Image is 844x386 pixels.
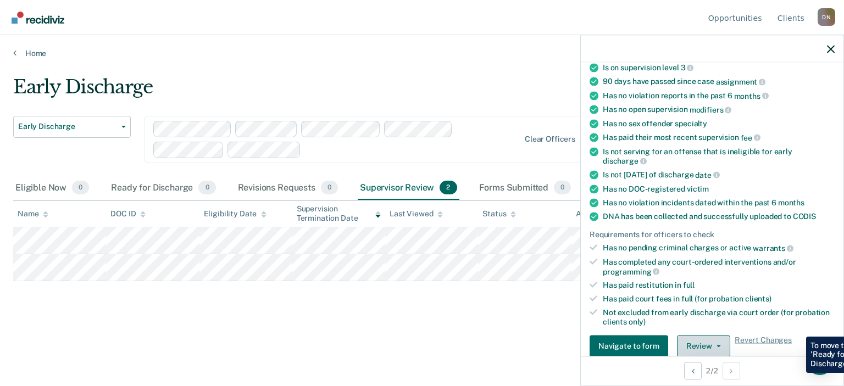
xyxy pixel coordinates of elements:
[603,147,835,165] div: Is not serving for an offense that is ineligible for early
[793,211,816,220] span: CODIS
[741,133,760,142] span: fee
[603,211,835,221] div: DNA has been collected and successfully uploaded to
[554,181,571,195] span: 0
[675,119,707,128] span: specialty
[818,8,835,26] div: D N
[683,281,695,289] span: full
[603,258,835,276] div: Has completed any court-ordered interventions and/or
[18,122,117,131] span: Early Discharge
[684,362,702,379] button: Previous Opportunity
[18,209,48,219] div: Name
[735,335,792,357] span: Revert Changes
[358,176,459,200] div: Supervisor Review
[13,176,91,200] div: Eligible Now
[603,198,835,207] div: Has no violation incidents dated within the past 6
[603,63,835,72] div: Is on supervision level
[110,209,146,219] div: DOC ID
[603,133,835,143] div: Has paid their most recent supervision
[603,267,659,276] span: programming
[321,181,338,195] span: 0
[581,356,843,385] div: 2 / 2
[12,12,64,24] img: Recidiviz
[687,184,709,193] span: victim
[603,105,835,115] div: Has no open supervision
[603,243,835,253] div: Has no pending criminal charges or active
[603,91,835,100] div: Has no violation reports in the past 6
[72,181,89,195] span: 0
[482,209,516,219] div: Status
[109,176,218,200] div: Ready for Discharge
[603,119,835,128] div: Has no sex offender
[603,281,835,290] div: Has paid restitution in
[198,181,215,195] span: 0
[778,198,804,206] span: months
[590,335,668,357] button: Navigate to form
[745,294,771,303] span: clients)
[629,317,646,326] span: only)
[603,294,835,304] div: Has paid court fees in full (for probation
[603,307,835,326] div: Not excluded from early discharge via court order (for probation clients
[204,209,267,219] div: Eligibility Date
[753,244,793,253] span: warrants
[440,181,457,195] span: 2
[723,362,740,379] button: Next Opportunity
[818,8,835,26] button: Profile dropdown button
[603,156,647,165] span: discharge
[13,48,831,58] a: Home
[590,230,835,239] div: Requirements for officers to check
[716,77,765,86] span: assignment
[525,135,575,144] div: Clear officers
[13,76,646,107] div: Early Discharge
[734,91,769,100] span: months
[681,63,694,72] span: 3
[297,204,381,223] div: Supervision Termination Date
[603,77,835,87] div: 90 days have passed since case
[807,349,833,375] div: Open Intercom Messenger
[677,335,730,357] button: Review
[236,176,340,200] div: Revisions Requests
[390,209,443,219] div: Last Viewed
[603,184,835,193] div: Has no DOC-registered
[576,209,628,219] div: Assigned to
[603,170,835,180] div: Is not [DATE] of discharge
[590,335,673,357] a: Navigate to form link
[695,170,719,179] span: date
[477,176,574,200] div: Forms Submitted
[690,105,732,114] span: modifiers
